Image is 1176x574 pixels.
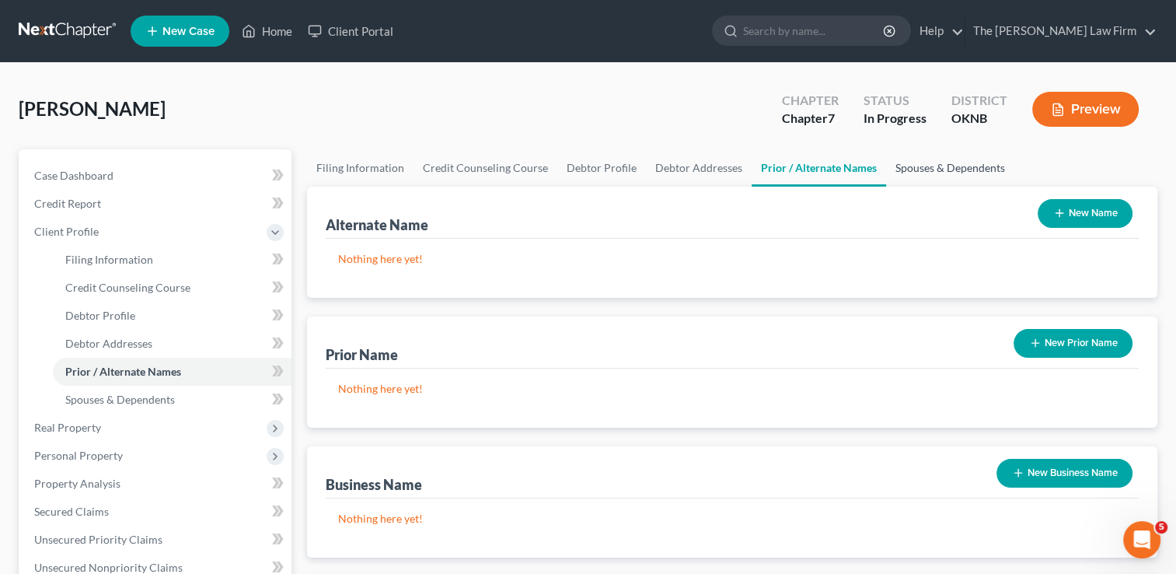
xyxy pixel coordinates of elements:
[782,92,839,110] div: Chapter
[34,561,183,574] span: Unsecured Nonpriority Claims
[414,149,557,187] a: Credit Counseling Course
[1123,521,1160,558] iframe: Intercom live chat
[34,421,101,434] span: Real Property
[951,110,1007,128] div: OKNB
[782,110,839,128] div: Chapter
[996,459,1132,488] button: New Business Name
[53,358,291,386] a: Prior / Alternate Names
[828,110,835,125] span: 7
[951,92,1007,110] div: District
[300,17,401,45] a: Client Portal
[886,149,1014,187] a: Spouses & Dependents
[326,345,398,364] div: Prior Name
[34,505,109,518] span: Secured Claims
[864,92,926,110] div: Status
[965,17,1157,45] a: The [PERSON_NAME] Law Firm
[53,330,291,358] a: Debtor Addresses
[34,197,101,210] span: Credit Report
[22,470,291,498] a: Property Analysis
[646,149,752,187] a: Debtor Addresses
[22,162,291,190] a: Case Dashboard
[65,393,175,406] span: Spouses & Dependents
[22,190,291,218] a: Credit Report
[65,309,135,322] span: Debtor Profile
[338,381,1126,397] p: Nothing here yet!
[1014,329,1132,358] button: New Prior Name
[338,251,1126,267] p: Nothing here yet!
[326,475,422,494] div: Business Name
[1032,92,1139,127] button: Preview
[743,16,885,45] input: Search by name...
[1038,199,1132,228] button: New Name
[65,337,152,350] span: Debtor Addresses
[65,281,190,294] span: Credit Counseling Course
[22,526,291,554] a: Unsecured Priority Claims
[34,449,123,462] span: Personal Property
[307,149,414,187] a: Filing Information
[234,17,300,45] a: Home
[162,26,215,37] span: New Case
[912,17,964,45] a: Help
[557,149,646,187] a: Debtor Profile
[53,246,291,274] a: Filing Information
[34,225,99,238] span: Client Profile
[752,149,886,187] a: Prior / Alternate Names
[34,533,162,546] span: Unsecured Priority Claims
[34,169,113,182] span: Case Dashboard
[864,110,926,128] div: In Progress
[326,215,428,234] div: Alternate Name
[338,511,1126,527] p: Nothing here yet!
[53,386,291,414] a: Spouses & Dependents
[65,253,153,266] span: Filing Information
[53,274,291,302] a: Credit Counseling Course
[1155,521,1167,534] span: 5
[34,477,120,490] span: Property Analysis
[22,498,291,526] a: Secured Claims
[19,97,166,120] span: [PERSON_NAME]
[53,302,291,330] a: Debtor Profile
[65,365,181,378] span: Prior / Alternate Names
